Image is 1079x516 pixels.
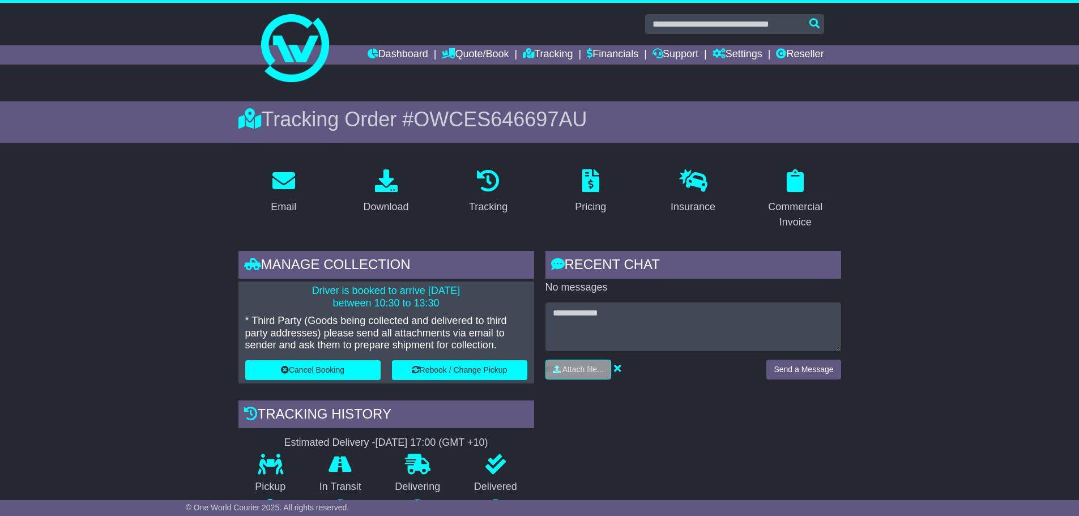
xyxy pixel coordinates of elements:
[368,45,428,65] a: Dashboard
[378,481,458,493] p: Delivering
[575,199,606,215] div: Pricing
[245,360,381,380] button: Cancel Booking
[238,251,534,282] div: Manage collection
[587,45,638,65] a: Financials
[302,481,378,493] p: In Transit
[469,199,507,215] div: Tracking
[462,165,515,219] a: Tracking
[376,437,488,449] div: [DATE] 17:00 (GMT +10)
[245,315,527,352] p: * Third Party (Goods being collected and delivered to third party addresses) please send all atta...
[238,107,841,131] div: Tracking Order #
[238,481,303,493] p: Pickup
[263,165,304,219] a: Email
[671,199,715,215] div: Insurance
[713,45,762,65] a: Settings
[663,165,723,219] a: Insurance
[356,165,416,219] a: Download
[238,437,534,449] div: Estimated Delivery -
[457,481,534,493] p: Delivered
[545,282,841,294] p: No messages
[766,360,841,379] button: Send a Message
[568,165,613,219] a: Pricing
[413,108,587,131] span: OWCES646697AU
[271,199,296,215] div: Email
[442,45,509,65] a: Quote/Book
[363,199,408,215] div: Download
[392,360,527,380] button: Rebook / Change Pickup
[245,285,527,309] p: Driver is booked to arrive [DATE] between 10:30 to 13:30
[545,251,841,282] div: RECENT CHAT
[238,400,534,431] div: Tracking history
[652,45,698,65] a: Support
[757,199,834,230] div: Commercial Invoice
[186,503,349,512] span: © One World Courier 2025. All rights reserved.
[523,45,573,65] a: Tracking
[776,45,824,65] a: Reseller
[750,165,841,234] a: Commercial Invoice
